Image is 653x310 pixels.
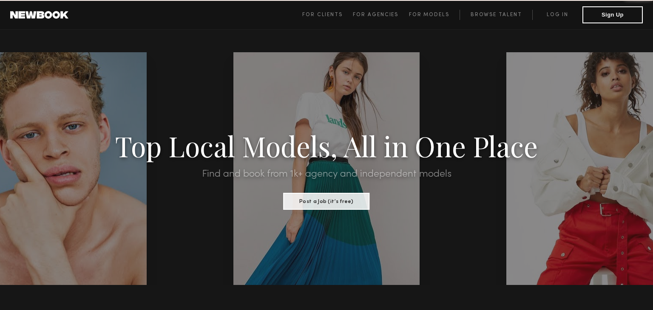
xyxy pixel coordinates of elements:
a: Log in [532,10,582,20]
a: For Agencies [353,10,409,20]
a: For Models [409,10,460,20]
a: Browse Talent [460,10,532,20]
button: Sign Up [582,6,643,23]
a: Post a Job (it’s free) [284,196,370,205]
span: For Clients [302,12,343,17]
h1: Top Local Models, All in One Place [49,132,604,159]
span: For Agencies [353,12,398,17]
a: For Clients [302,10,353,20]
h2: Find and book from 1k+ agency and independent models [49,169,604,179]
span: For Models [409,12,449,17]
button: Post a Job (it’s free) [284,193,370,210]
